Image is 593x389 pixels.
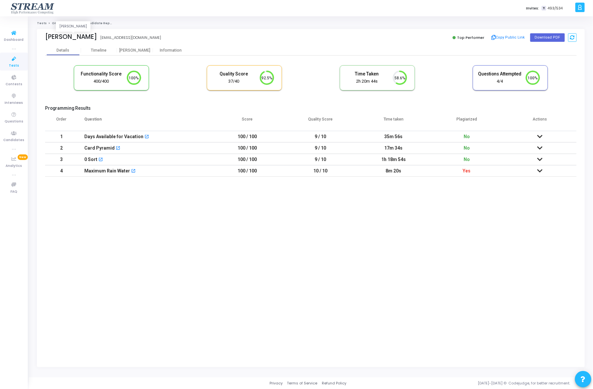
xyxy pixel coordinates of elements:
h5: Quality Score [212,71,256,77]
span: Candidates [4,138,25,143]
span: No [464,145,470,151]
span: Top Performer [457,35,484,40]
a: Privacy [270,381,283,386]
mat-icon: open_in_new [144,135,149,139]
td: 1h 18m 54s [357,154,430,165]
div: Card Pyramid [84,143,115,154]
td: 17m 34s [357,142,430,154]
div: Details [57,48,69,53]
span: Yes [463,168,471,173]
span: 493/534 [548,6,563,11]
td: 8m 20s [357,165,430,177]
span: No [464,157,470,162]
div: [PERSON_NAME] [45,33,97,41]
th: Actions [503,113,577,131]
span: New [18,154,28,160]
a: Terms of Service [287,381,318,386]
td: 1 [45,131,78,142]
div: [PERSON_NAME] [117,48,153,53]
th: Time taken [357,113,430,131]
th: Quality Score [284,113,357,131]
h5: Questions Attempted [478,71,522,77]
mat-icon: open_in_new [98,158,103,162]
div: Timeline [91,48,107,53]
div: Maximum Rain Water [84,166,130,176]
th: Score [211,113,284,131]
a: Online Assessment [52,21,84,25]
span: T [542,6,546,11]
span: No [464,134,470,139]
img: logo [10,2,56,15]
span: Tests [9,63,19,69]
a: Refund Policy [322,381,347,386]
div: 400/400 [79,78,123,85]
div: 0 Sort [84,154,97,165]
div: [EMAIL_ADDRESS][DOMAIN_NAME] [100,35,161,41]
nav: breadcrumb [37,21,585,25]
mat-icon: open_in_new [116,146,120,151]
button: Download PDF [530,33,565,42]
span: Candidate Report [85,21,115,25]
span: Contests [6,82,22,87]
th: Plagiarized [430,113,503,131]
div: [DATE]-[DATE] © Codejudge, for better recruitment. [347,381,585,386]
td: 2 [45,142,78,154]
h5: Time Taken [345,71,389,77]
th: Order [45,113,78,131]
div: Days Available for Vacation [84,131,143,142]
td: 3 [45,154,78,165]
td: 9 / 10 [284,131,357,142]
td: 100 / 100 [211,142,284,154]
div: Information [153,48,189,53]
span: FAQ [10,189,17,195]
div: 37/40 [212,78,256,85]
span: Interviews [5,100,23,106]
td: 9 / 10 [284,142,357,154]
th: Question [78,113,211,131]
h5: Functionality Score [79,71,123,77]
div: 2h 20m 44s [345,78,389,85]
span: Analytics [6,163,22,169]
td: 100 / 100 [211,165,284,177]
td: 100 / 100 [211,154,284,165]
span: Questions [5,119,23,124]
td: 35m 56s [357,131,430,142]
span: Dashboard [4,37,24,43]
td: 10 / 10 [284,165,357,177]
td: 4 [45,165,78,177]
div: [PERSON_NAME] [56,22,91,32]
h5: Programming Results [45,105,577,111]
label: Invites: [526,6,539,11]
td: 9 / 10 [284,154,357,165]
button: Copy Public Link [489,33,527,42]
mat-icon: open_in_new [131,169,136,174]
td: 100 / 100 [211,131,284,142]
a: Tests [37,21,47,25]
div: 4/4 [478,78,522,85]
